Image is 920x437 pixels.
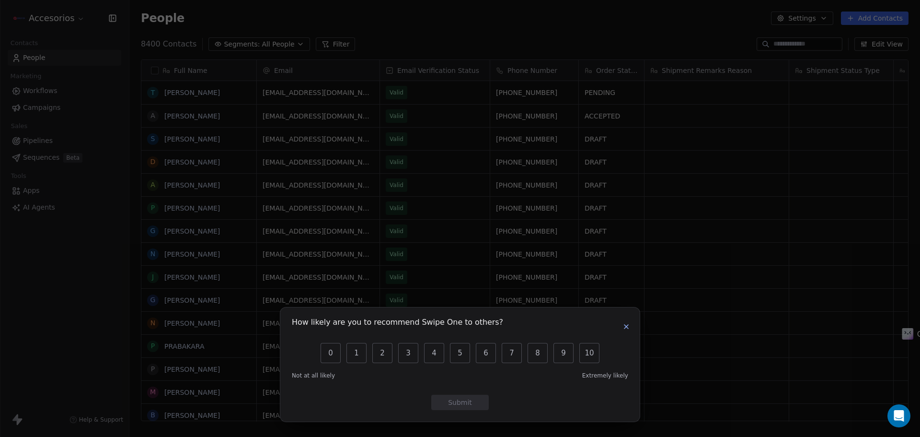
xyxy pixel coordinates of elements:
button: 0 [321,343,341,363]
span: Extremely likely [582,372,628,379]
button: Submit [431,395,489,410]
button: 9 [553,343,574,363]
button: 4 [424,343,444,363]
span: Not at all likely [292,372,335,379]
button: 3 [398,343,418,363]
button: 5 [450,343,470,363]
h1: How likely are you to recommend Swipe One to others? [292,319,503,329]
button: 2 [372,343,392,363]
button: 8 [528,343,548,363]
button: 7 [502,343,522,363]
button: 10 [579,343,599,363]
button: 1 [346,343,367,363]
button: 6 [476,343,496,363]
